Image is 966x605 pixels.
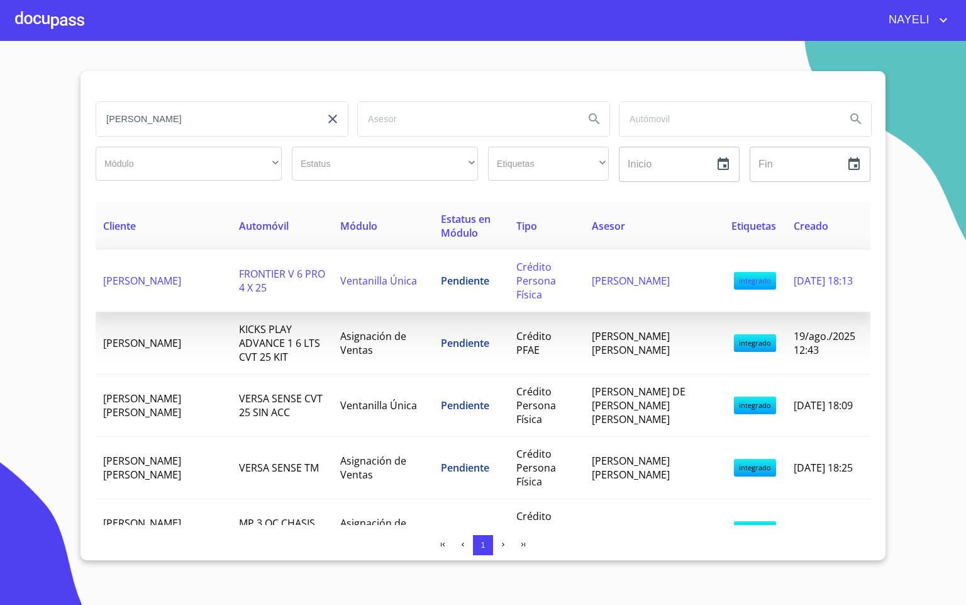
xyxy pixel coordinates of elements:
[879,10,951,30] button: account of current user
[239,516,315,544] span: MP 3 OC CHASIS TM AC VDC
[340,329,406,357] span: Asignación de Ventas
[239,392,323,419] span: VERSA SENSE CVT 25 SIN ACC
[516,260,556,302] span: Crédito Persona Física
[516,219,537,233] span: Tipo
[441,274,489,288] span: Pendiente
[340,516,406,544] span: Asignación de Ventas
[441,461,489,475] span: Pendiente
[318,104,348,134] button: clear input
[592,385,686,426] span: [PERSON_NAME] DE [PERSON_NAME] [PERSON_NAME]
[239,219,289,233] span: Automóvil
[292,147,478,181] div: ​
[734,334,776,352] span: integrado
[239,267,325,295] span: FRONTIER V 6 PRO 4 X 25
[579,104,609,134] button: Search
[441,212,491,240] span: Estatus en Módulo
[488,147,609,181] div: ​
[103,336,181,350] span: [PERSON_NAME]
[103,274,181,288] span: [PERSON_NAME]
[358,102,574,136] input: search
[103,454,181,482] span: [PERSON_NAME] [PERSON_NAME]
[794,219,828,233] span: Creado
[103,219,136,233] span: Cliente
[441,336,489,350] span: Pendiente
[592,274,670,288] span: [PERSON_NAME]
[731,219,776,233] span: Etiquetas
[516,447,556,489] span: Crédito Persona Física
[96,147,282,181] div: ​
[734,459,776,477] span: integrado
[480,540,485,550] span: 1
[516,509,556,551] span: Crédito Persona Física
[619,102,836,136] input: search
[592,329,670,357] span: [PERSON_NAME] [PERSON_NAME]
[592,454,670,482] span: [PERSON_NAME] [PERSON_NAME]
[794,399,853,412] span: [DATE] 18:09
[516,329,552,357] span: Crédito PFAE
[841,104,871,134] button: Search
[340,454,406,482] span: Asignación de Ventas
[96,102,313,136] input: search
[516,385,556,426] span: Crédito Persona Física
[340,274,417,288] span: Ventanilla Única
[592,523,670,537] span: [PERSON_NAME]
[734,397,776,414] span: integrado
[473,535,493,555] button: 1
[794,461,853,475] span: [DATE] 18:25
[794,274,853,288] span: [DATE] 18:13
[239,322,320,364] span: KICKS PLAY ADVANCE 1 6 LTS CVT 25 KIT
[441,523,489,537] span: Pendiente
[592,219,625,233] span: Asesor
[340,219,377,233] span: Módulo
[879,10,936,30] span: NAYELI
[239,461,319,475] span: VERSA SENSE TM
[340,399,417,412] span: Ventanilla Única
[734,521,776,539] span: integrado
[734,272,776,290] span: integrado
[794,523,853,537] span: [DATE] 15:31
[794,329,855,357] span: 19/ago./2025 12:43
[103,516,181,544] span: [PERSON_NAME] [PERSON_NAME]
[103,392,181,419] span: [PERSON_NAME] [PERSON_NAME]
[441,399,489,412] span: Pendiente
